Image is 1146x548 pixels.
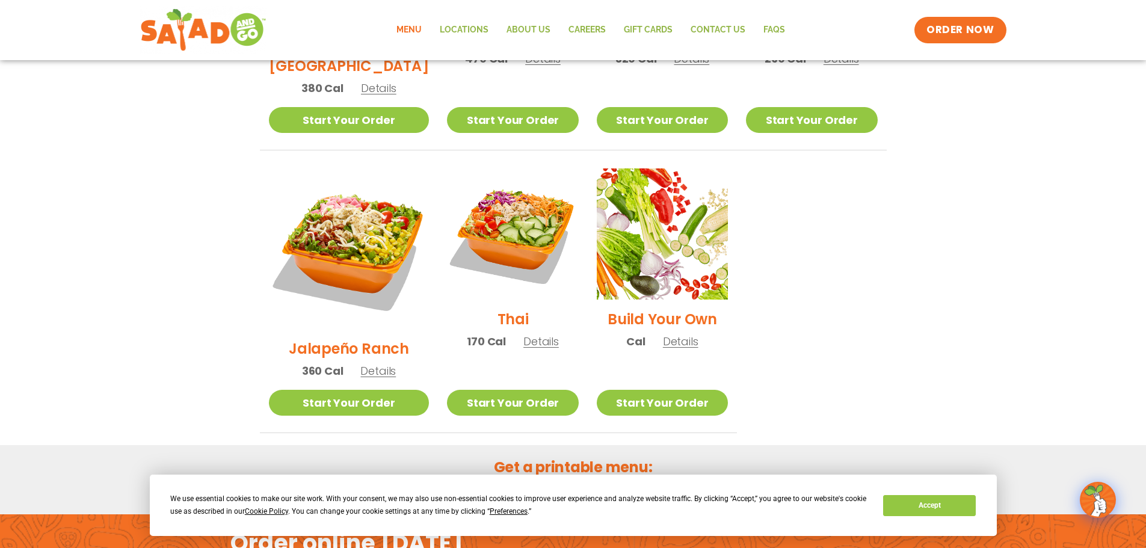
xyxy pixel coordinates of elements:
a: Start Your Order [447,390,578,416]
div: Cookie Consent Prompt [150,475,997,536]
a: Start Your Order [447,107,578,133]
h2: Thai [498,309,529,330]
div: We use essential cookies to make our site work. With your consent, we may also use non-essential ... [170,493,869,518]
a: Start Your Order [269,107,430,133]
a: Start Your Order [269,390,430,416]
h2: [GEOGRAPHIC_DATA] [269,55,430,76]
span: ORDER NOW [926,23,994,37]
a: ORDER NOW [914,17,1006,43]
img: wpChatIcon [1081,483,1115,517]
a: Start Your Order [597,107,728,133]
a: Start Your Order [746,107,877,133]
a: Contact Us [682,16,754,44]
span: Details [523,334,559,349]
span: 380 Cal [301,80,343,96]
h2: Get a printable menu: [260,457,887,478]
img: Product photo for Jalapeño Ranch Salad [269,168,430,329]
a: FAQs [754,16,794,44]
a: Menu [387,16,431,44]
a: Locations [431,16,498,44]
span: 170 Cal [467,333,506,349]
img: Product photo for Build Your Own [597,168,728,300]
span: Cookie Policy [245,507,288,516]
span: 360 Cal [302,363,343,379]
span: Details [663,334,698,349]
h2: Build Your Own [608,309,717,330]
h2: Jalapeño Ranch [289,338,409,359]
a: Start Your Order [597,390,728,416]
a: GIFT CARDS [615,16,682,44]
nav: Menu [387,16,794,44]
span: Preferences [490,507,528,516]
a: Careers [559,16,615,44]
button: Accept [883,495,976,516]
span: Cal [626,333,645,349]
img: new-SAG-logo-768×292 [140,6,267,54]
a: About Us [498,16,559,44]
img: Product photo for Thai Salad [447,168,578,300]
span: Details [360,363,396,378]
span: Details [361,81,396,96]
